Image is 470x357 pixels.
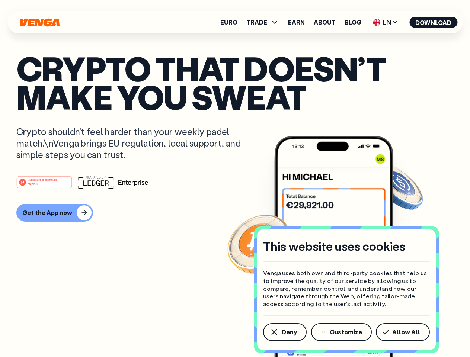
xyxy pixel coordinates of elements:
tspan: Web3 [28,181,38,186]
div: Get the App now [22,209,72,216]
span: Allow All [392,329,420,335]
img: USDC coin [371,160,425,213]
span: EN [370,16,400,28]
span: TRADE [246,19,267,25]
a: About [314,19,336,25]
span: Deny [282,329,297,335]
span: TRADE [246,18,279,27]
svg: Home [19,18,60,27]
span: Customize [330,329,362,335]
button: Download [409,17,457,28]
button: Allow All [376,323,430,341]
a: Earn [288,19,305,25]
button: Customize [311,323,372,341]
h4: This website uses cookies [263,238,405,254]
a: Blog [345,19,361,25]
p: Venga uses both own and third-party cookies that help us to improve the quality of our service by... [263,269,430,308]
img: Bitcoin [226,210,293,277]
tspan: #1 PRODUCT OF THE MONTH [28,178,57,181]
a: Euro [220,19,237,25]
img: flag-uk [373,19,380,26]
a: #1 PRODUCT OF THE MONTHWeb3 [16,180,72,190]
button: Deny [263,323,307,341]
p: Crypto shouldn’t feel harder than your weekly padel match.\nVenga brings EU regulation, local sup... [16,126,252,161]
p: Crypto that doesn’t make you sweat [16,54,454,111]
button: Get the App now [16,204,93,222]
a: Get the App now [16,204,454,222]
